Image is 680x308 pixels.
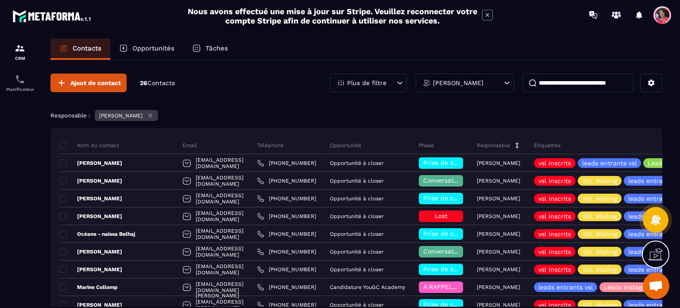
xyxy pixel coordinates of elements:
p: Téléphone [257,142,284,149]
p: [PERSON_NAME] [477,195,520,202]
span: Contacts [147,79,175,86]
p: [PERSON_NAME] [59,266,122,273]
a: schedulerschedulerPlanificateur [2,67,38,98]
p: vsl inscrits [538,195,571,202]
p: [PERSON_NAME] [99,113,143,119]
a: Tâches [183,39,237,60]
span: Conversation en cours [423,177,492,184]
span: Prise de contact effectuée [423,301,505,308]
p: [PERSON_NAME] [59,195,122,202]
p: VSL Mailing [582,249,617,255]
span: Prise de contact effectuée [423,159,505,166]
p: vsl inscrits [538,178,571,184]
span: Lost [435,212,448,219]
img: logo [12,8,92,24]
span: Prise de contact effectuée [423,195,505,202]
a: [PHONE_NUMBER] [257,284,316,291]
p: [PERSON_NAME] [477,284,520,290]
p: [PERSON_NAME] [477,178,520,184]
p: Plus de filtre [347,80,386,86]
p: Marine Collomp [59,284,118,291]
p: [PERSON_NAME] [477,213,520,219]
p: Planificateur [2,87,38,92]
a: [PHONE_NUMBER] [257,230,316,238]
p: Océane - naissa Belhaj [59,230,135,238]
span: Conversation en cours [423,248,492,255]
p: Leads ADS [648,160,680,166]
p: [PERSON_NAME] [477,302,520,308]
a: Contacts [50,39,110,60]
p: Opportunité à closer [330,160,384,166]
span: Ajout de contact [70,78,121,87]
p: VSL Mailing [582,302,617,308]
a: [PHONE_NUMBER] [257,248,316,255]
div: Ouvrir le chat [643,273,669,299]
p: [PERSON_NAME] [477,266,520,273]
span: Prise de contact effectuée [423,230,505,237]
p: vsl inscrits [538,160,571,166]
p: Opportunités [132,44,174,52]
p: Candidature YouGC Academy [330,284,405,290]
p: vsl inscrits [538,302,571,308]
p: vsl inscrits [538,213,571,219]
p: Opportunité à closer [330,231,384,237]
p: Opportunité à closer [330,178,384,184]
p: Phase [419,142,434,149]
p: vsl inscrits [538,231,571,237]
p: Leads Instagram [604,284,654,290]
p: [PERSON_NAME] [433,80,483,86]
p: vsl inscrits [538,266,571,273]
p: VSL Mailing [582,213,617,219]
span: A RAPPELER/GHOST/NO SHOW✖️ [423,283,523,290]
p: VSL Mailing [582,266,617,273]
p: Email [182,142,197,149]
p: Opportunité à closer [330,249,384,255]
img: formation [15,43,25,54]
p: Responsable : [50,112,90,119]
p: Tâches [205,44,228,52]
p: CRM [2,56,38,61]
p: VSL Mailing [582,195,617,202]
a: [PHONE_NUMBER] [257,160,316,167]
p: [PERSON_NAME] [59,177,122,184]
a: [PHONE_NUMBER] [257,213,316,220]
p: vsl inscrits [538,249,571,255]
a: Opportunités [110,39,183,60]
p: Opportunité à closer [330,213,384,219]
a: [PHONE_NUMBER] [257,177,316,184]
p: [PERSON_NAME] [59,248,122,255]
p: VSL Mailing [582,178,617,184]
p: Opportunité à closer [330,302,384,308]
p: VSL Mailing [582,231,617,237]
p: Opportunité à closer [330,266,384,273]
p: leads entrants vsl [582,160,637,166]
a: [PHONE_NUMBER] [257,266,316,273]
p: Opportunité [330,142,361,149]
p: [PERSON_NAME] [477,249,520,255]
p: Contacts [73,44,101,52]
a: formationformationCRM [2,36,38,67]
a: [PHONE_NUMBER] [257,195,316,202]
p: Opportunité à closer [330,195,384,202]
h2: Nous avons effectué une mise à jour sur Stripe. Veuillez reconnecter votre compte Stripe afin de ... [187,7,478,25]
p: [PERSON_NAME] [477,231,520,237]
p: leads entrants vsl [538,284,593,290]
p: [PERSON_NAME] [477,160,520,166]
p: [PERSON_NAME] [59,160,122,167]
p: 26 [140,79,175,87]
p: Responsable [477,142,510,149]
img: scheduler [15,74,25,85]
p: Nom du contact [59,142,119,149]
p: Étiquettes [534,142,560,149]
span: Prise de contact effectuée [423,265,505,273]
p: [PERSON_NAME] [59,213,122,220]
button: Ajout de contact [50,74,127,92]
